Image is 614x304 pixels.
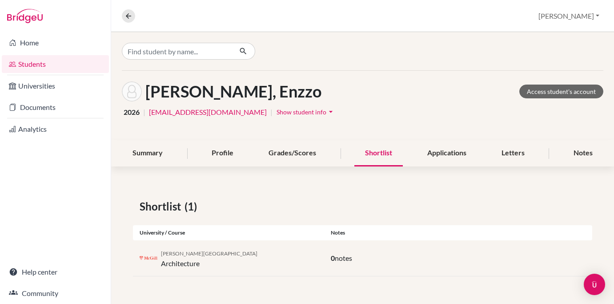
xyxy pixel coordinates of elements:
span: 2026 [124,107,140,118]
div: Grades/Scores [258,140,327,166]
a: Documents [2,98,109,116]
span: Shortlist [140,199,185,215]
span: | [143,107,145,118]
button: Show student infoarrow_drop_down [276,105,336,119]
div: Notes [324,229,592,237]
img: Bridge-U [7,9,43,23]
span: 0 [331,254,335,262]
img: Enzzo DE SOUZA SANTOS's avatar [122,81,142,101]
input: Find student by name... [122,43,232,60]
span: Show student info [277,108,326,116]
div: Notes [563,140,603,166]
a: [EMAIL_ADDRESS][DOMAIN_NAME] [149,107,267,118]
a: Community [2,284,109,302]
a: Analytics [2,120,109,138]
button: [PERSON_NAME] [534,8,603,24]
a: Help center [2,263,109,281]
div: Architecture [161,247,257,269]
div: Applications [417,140,477,166]
img: ca_mcg_2_lijyyo.png [140,255,157,262]
span: | [270,107,273,118]
div: Summary [122,140,173,166]
a: Students [2,55,109,73]
div: Profile [201,140,244,166]
h1: [PERSON_NAME], Enzzo [145,82,321,101]
a: Access student's account [519,85,603,98]
div: Letters [491,140,535,166]
span: (1) [185,199,201,215]
span: [PERSON_NAME][GEOGRAPHIC_DATA] [161,250,257,257]
div: Open Intercom Messenger [584,274,605,295]
a: Home [2,34,109,52]
div: University / Course [133,229,324,237]
div: Shortlist [354,140,403,166]
i: arrow_drop_down [326,107,335,116]
span: notes [335,254,352,262]
a: Universities [2,77,109,95]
